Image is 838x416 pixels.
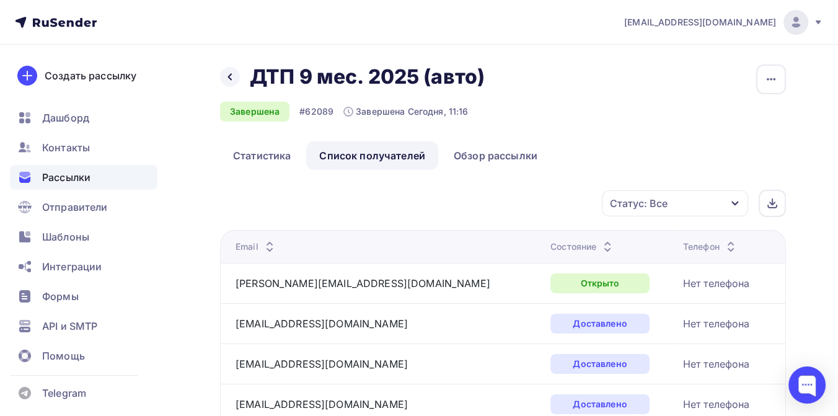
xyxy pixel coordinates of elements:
[441,141,550,170] a: Обзор рассылки
[42,289,79,304] span: Формы
[683,316,750,331] div: Нет телефона
[236,398,408,410] a: [EMAIL_ADDRESS][DOMAIN_NAME]
[683,397,750,412] div: Нет телефона
[10,105,157,130] a: Дашборд
[42,140,90,155] span: Контакты
[42,229,89,244] span: Шаблоны
[624,10,823,35] a: [EMAIL_ADDRESS][DOMAIN_NAME]
[42,348,85,363] span: Помощь
[550,314,650,334] div: Доставлено
[42,170,90,185] span: Рассылки
[683,356,750,371] div: Нет телефона
[550,394,650,414] div: Доставлено
[236,317,408,330] a: [EMAIL_ADDRESS][DOMAIN_NAME]
[10,284,157,309] a: Формы
[250,64,485,89] h2: ДТП 9 мес. 2025 (авто)
[550,241,615,253] div: Состояние
[306,141,438,170] a: Список получателей
[624,16,776,29] span: [EMAIL_ADDRESS][DOMAIN_NAME]
[42,200,108,215] span: Отправители
[10,135,157,160] a: Контакты
[550,273,650,293] div: Открыто
[45,68,136,83] div: Создать рассылку
[42,110,89,125] span: Дашборд
[10,195,157,219] a: Отправители
[220,102,289,122] div: Завершена
[236,241,277,253] div: Email
[42,386,86,401] span: Telegram
[42,319,97,334] span: API и SMTP
[299,105,333,118] div: #62089
[683,276,750,291] div: Нет телефона
[10,224,157,249] a: Шаблоны
[610,196,668,211] div: Статус: Все
[683,241,738,253] div: Телефон
[10,165,157,190] a: Рассылки
[343,105,468,118] div: Завершена Сегодня, 11:16
[220,141,304,170] a: Статистика
[236,358,408,370] a: [EMAIL_ADDRESS][DOMAIN_NAME]
[42,259,102,274] span: Интеграции
[236,277,490,290] a: [PERSON_NAME][EMAIL_ADDRESS][DOMAIN_NAME]
[601,190,749,217] button: Статус: Все
[550,354,650,374] div: Доставлено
